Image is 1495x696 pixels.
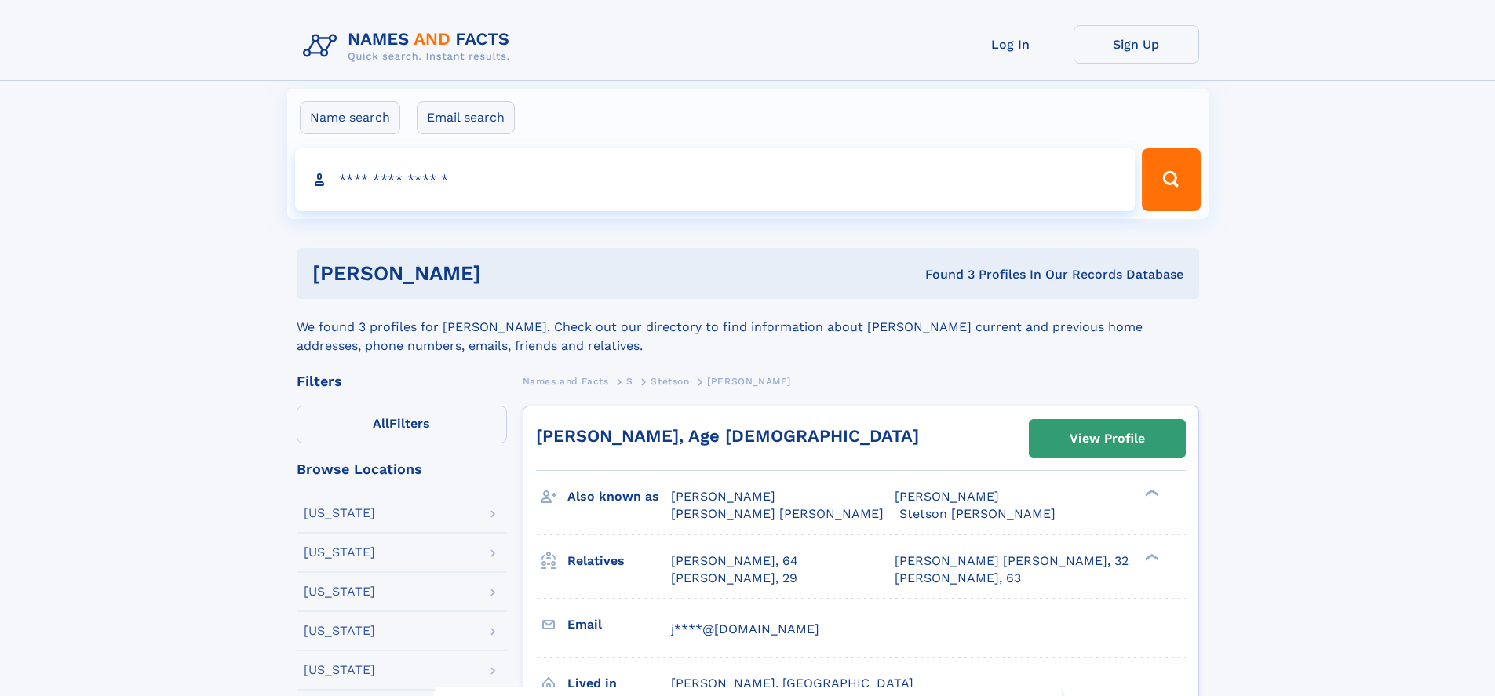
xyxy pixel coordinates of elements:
[899,506,1056,521] span: Stetson [PERSON_NAME]
[536,426,919,446] a: [PERSON_NAME], Age [DEMOGRAPHIC_DATA]
[671,489,775,504] span: [PERSON_NAME]
[1070,421,1145,457] div: View Profile
[297,462,507,476] div: Browse Locations
[1141,552,1160,562] div: ❯
[651,376,689,387] span: Stetson
[567,548,671,574] h3: Relatives
[1141,488,1160,498] div: ❯
[895,489,999,504] span: [PERSON_NAME]
[895,570,1021,587] a: [PERSON_NAME], 63
[304,664,375,676] div: [US_STATE]
[626,376,633,387] span: S
[671,552,798,570] a: [PERSON_NAME], 64
[523,371,609,391] a: Names and Facts
[895,552,1129,570] a: [PERSON_NAME] [PERSON_NAME], 32
[297,374,507,388] div: Filters
[304,546,375,559] div: [US_STATE]
[417,101,515,134] label: Email search
[304,625,375,637] div: [US_STATE]
[651,371,689,391] a: Stetson
[626,371,633,391] a: S
[671,570,797,587] a: [PERSON_NAME], 29
[297,299,1199,355] div: We found 3 profiles for [PERSON_NAME]. Check out our directory to find information about [PERSON_...
[300,101,400,134] label: Name search
[297,25,523,67] img: Logo Names and Facts
[304,585,375,598] div: [US_STATE]
[567,611,671,638] h3: Email
[567,483,671,510] h3: Also known as
[703,266,1183,283] div: Found 3 Profiles In Our Records Database
[1142,148,1200,211] button: Search Button
[295,148,1136,211] input: search input
[304,507,375,519] div: [US_STATE]
[312,264,703,283] h1: [PERSON_NAME]
[297,406,507,443] label: Filters
[1074,25,1199,64] a: Sign Up
[671,676,913,691] span: [PERSON_NAME], [GEOGRAPHIC_DATA]
[1030,420,1185,457] a: View Profile
[671,506,884,521] span: [PERSON_NAME] [PERSON_NAME]
[707,376,791,387] span: [PERSON_NAME]
[948,25,1074,64] a: Log In
[373,416,389,431] span: All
